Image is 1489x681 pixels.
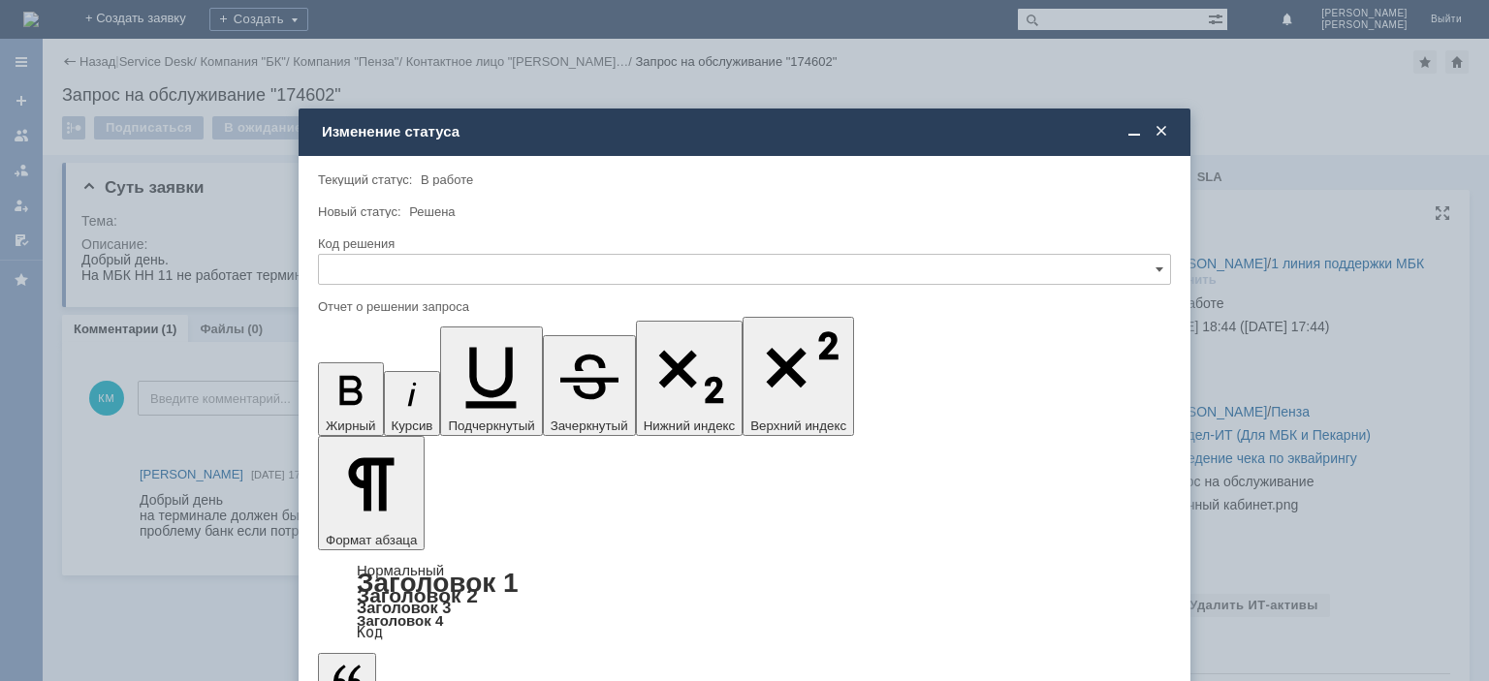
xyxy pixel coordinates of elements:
[357,584,478,606] a: Заголовок 2
[440,326,542,436] button: Подчеркнутый
[392,418,433,433] span: Курсив
[384,371,441,436] button: Курсив
[357,562,444,578] a: Нормальный
[357,612,443,629] a: Заголовок 4
[750,418,846,433] span: Верхний индекс
[357,568,519,598] a: Заголовок 1
[357,624,383,641] a: Код
[551,418,628,433] span: Зачеркнутый
[326,533,417,547] span: Формат абзаца
[318,362,384,436] button: Жирный
[644,418,736,433] span: Нижний индекс
[318,564,1171,639] div: Формат абзаца
[357,599,451,616] a: Заголовок 3
[322,123,1171,140] div: Изменение статуса
[1125,123,1144,140] span: Свернуть (Ctrl + M)
[543,335,636,436] button: Зачеркнутый
[318,436,425,550] button: Формат абзаца
[318,300,1167,313] div: Отчет о решении запроса
[1152,123,1171,140] span: Закрыть
[409,204,455,219] span: Решена
[743,317,854,436] button: Верхний индекс
[421,172,473,187] span: В работе
[326,418,376,433] span: Жирный
[636,321,744,436] button: Нижний индекс
[318,237,1167,250] div: Код решения
[448,418,534,433] span: Подчеркнутый
[318,204,401,219] label: Новый статус:
[318,172,412,187] label: Текущий статус:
